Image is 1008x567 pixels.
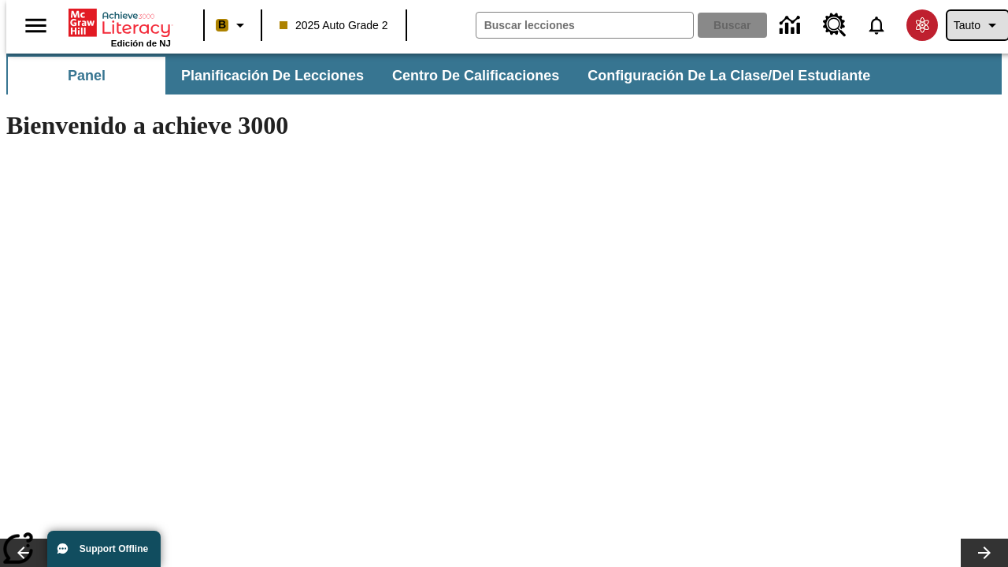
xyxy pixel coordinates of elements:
span: 2025 Auto Grade 2 [280,17,388,34]
input: Buscar campo [476,13,693,38]
img: avatar image [906,9,938,41]
button: Escoja un nuevo avatar [897,5,947,46]
button: Abrir el menú lateral [13,2,59,49]
div: Subbarra de navegación [6,57,884,94]
span: Support Offline [80,543,148,554]
div: Subbarra de navegación [6,54,1002,94]
a: Notificaciones [856,5,897,46]
button: Centro de calificaciones [380,57,572,94]
span: Planificación de lecciones [181,67,364,85]
span: Tauto [954,17,980,34]
button: Panel [8,57,165,94]
span: Edición de NJ [111,39,171,48]
button: Planificación de lecciones [169,57,376,94]
span: Configuración de la clase/del estudiante [587,67,870,85]
button: Configuración de la clase/del estudiante [575,57,883,94]
a: Centro de recursos, Se abrirá en una pestaña nueva. [813,4,856,46]
span: Centro de calificaciones [392,67,559,85]
body: Máximo 600 caracteres [6,13,230,27]
span: Panel [68,67,106,85]
button: Carrusel de lecciones, seguir [961,539,1008,567]
button: Boost El color de la clase es anaranjado claro. Cambiar el color de la clase. [209,11,256,39]
a: Portada [69,7,171,39]
button: Support Offline [47,531,161,567]
span: B [218,15,226,35]
h1: Bienvenido a achieve 3000 [6,111,687,140]
a: Centro de información [770,4,813,47]
div: Portada [69,6,171,48]
button: Perfil/Configuración [947,11,1008,39]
